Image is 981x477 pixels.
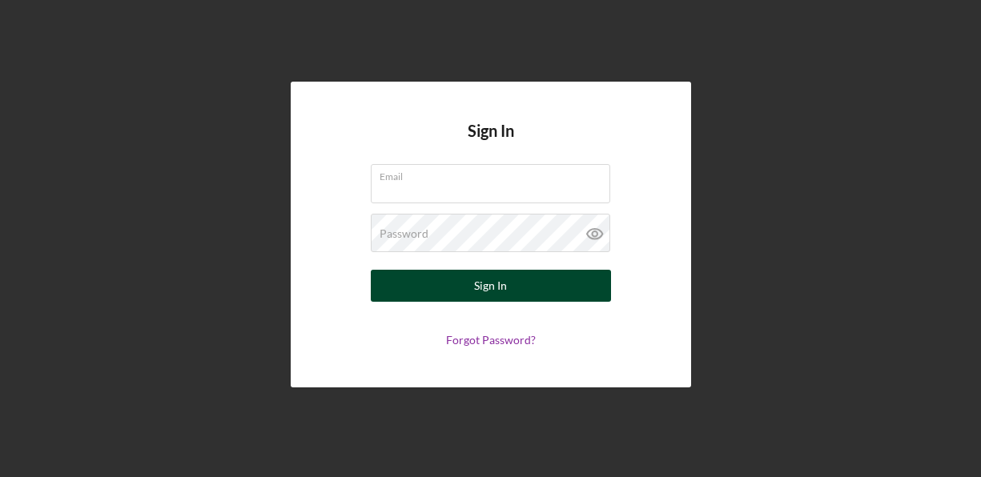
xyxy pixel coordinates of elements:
h4: Sign In [468,122,514,164]
button: Sign In [371,270,611,302]
a: Forgot Password? [446,333,536,347]
label: Password [380,227,428,240]
div: Sign In [474,270,507,302]
label: Email [380,165,610,182]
